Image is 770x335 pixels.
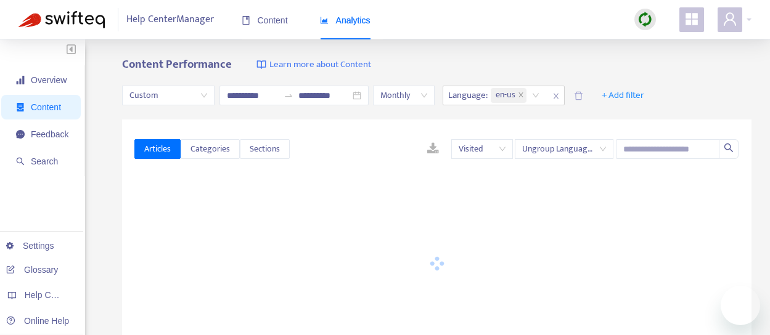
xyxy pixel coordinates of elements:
span: Help Center Manager [126,8,214,31]
img: image-link [256,60,266,70]
span: Custom [129,86,207,105]
a: Settings [6,241,54,251]
button: Sections [240,139,290,159]
a: Learn more about Content [256,58,371,72]
span: delete [574,91,583,100]
span: Analytics [320,15,371,25]
span: area-chart [320,16,329,25]
span: en-us [491,88,526,103]
span: Help Centers [25,290,75,300]
span: en-us [496,88,515,103]
iframe: メッセージングウィンドウを開くボタン [721,286,760,325]
span: Learn more about Content [269,58,371,72]
span: search [16,157,25,166]
span: to [284,91,293,100]
b: Content Performance [122,55,232,74]
span: Content [242,15,288,25]
span: Visited [459,140,506,158]
span: Feedback [31,129,68,139]
span: Monthly [380,86,427,105]
span: close [518,92,524,99]
span: Articles [144,142,171,156]
span: swap-right [284,91,293,100]
span: + Add filter [602,88,644,103]
a: Online Help [6,316,69,326]
a: Glossary [6,265,58,275]
span: Overview [31,75,67,85]
span: book [242,16,250,25]
span: appstore [684,12,699,26]
button: + Add filter [592,86,653,105]
span: signal [16,76,25,84]
span: Language : [443,86,489,105]
img: Swifteq [18,11,105,28]
span: Categories [190,142,230,156]
span: close [548,89,564,103]
span: Ungroup Languages [522,140,606,158]
img: sync.dc5367851b00ba804db3.png [637,12,653,27]
button: Articles [134,139,181,159]
span: Content [31,102,61,112]
span: Search [31,156,58,166]
button: Categories [181,139,240,159]
span: Sections [250,142,280,156]
span: container [16,103,25,111]
span: search [724,143,734,153]
span: user [723,12,737,26]
span: message [16,130,25,139]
